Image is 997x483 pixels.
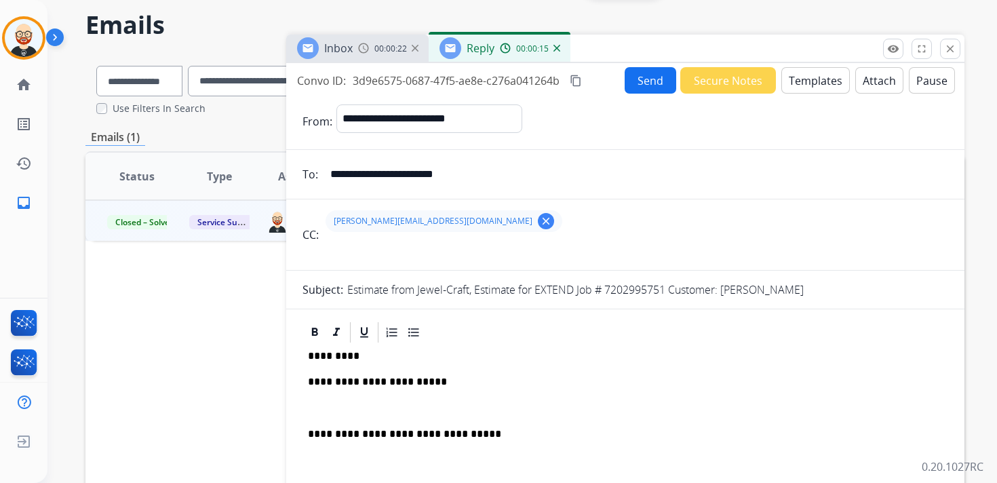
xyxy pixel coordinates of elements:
[625,67,676,94] button: Send
[909,67,955,94] button: Pause
[540,215,552,227] mat-icon: clear
[189,215,267,229] span: Service Support
[16,77,32,93] mat-icon: home
[944,43,956,55] mat-icon: close
[404,322,424,343] div: Bullet List
[16,155,32,172] mat-icon: history
[334,216,532,227] span: [PERSON_NAME][EMAIL_ADDRESS][DOMAIN_NAME]
[297,73,346,89] p: Convo ID:
[516,43,549,54] span: 00:00:15
[354,322,374,343] div: Underline
[467,41,494,56] span: Reply
[781,67,850,94] button: Templates
[207,168,232,185] span: Type
[347,282,804,298] p: Estimate from Jewel-Craft, Estimate for EXTEND Job # 7202995751 Customer: [PERSON_NAME]
[119,168,155,185] span: Status
[278,168,326,185] span: Assignee
[382,322,402,343] div: Ordered List
[16,116,32,132] mat-icon: list_alt
[107,215,182,229] span: Closed – Solved
[5,19,43,57] img: avatar
[302,113,332,130] p: From:
[353,73,560,88] span: 3d9e6575-0687-47f5-ae8e-c276a041264b
[267,209,288,232] img: agent-avatar
[922,459,983,475] p: 0.20.1027RC
[85,12,964,39] h2: Emails
[113,102,206,115] label: Use Filters In Search
[855,67,903,94] button: Attach
[305,322,325,343] div: Bold
[326,322,347,343] div: Italic
[324,41,353,56] span: Inbox
[16,195,32,211] mat-icon: inbox
[374,43,407,54] span: 00:00:22
[302,227,319,243] p: CC:
[570,75,582,87] mat-icon: content_copy
[680,67,776,94] button: Secure Notes
[916,43,928,55] mat-icon: fullscreen
[85,129,145,146] p: Emails (1)
[302,166,318,182] p: To:
[302,282,343,298] p: Subject:
[887,43,899,55] mat-icon: remove_red_eye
